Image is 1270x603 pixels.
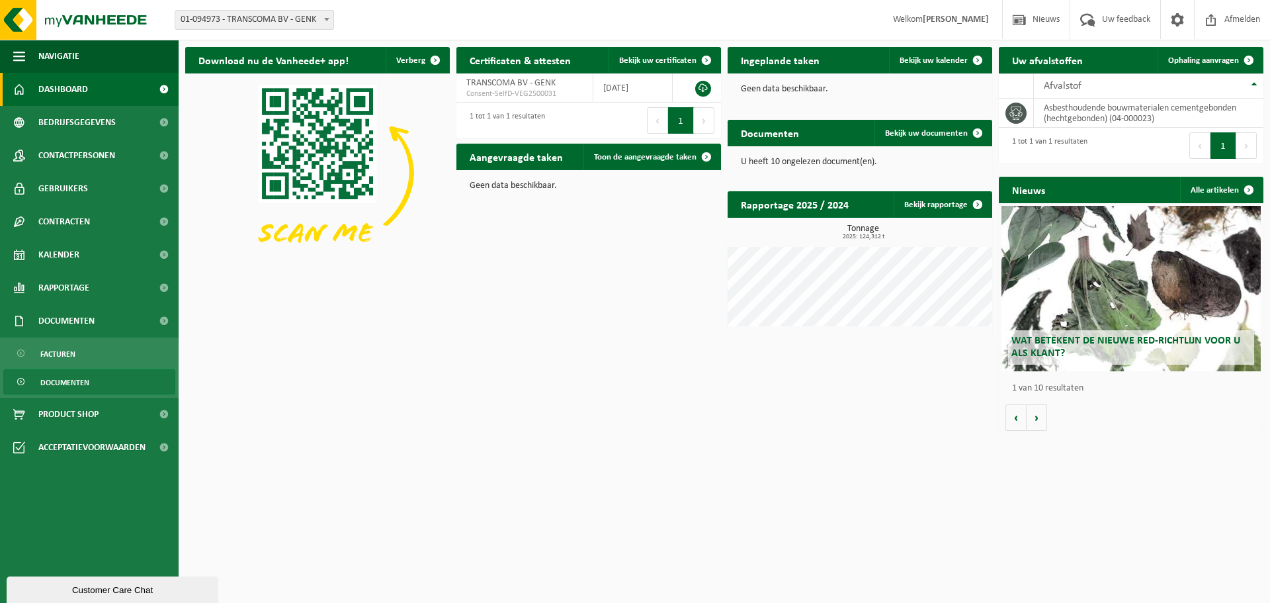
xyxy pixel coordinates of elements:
[647,107,668,134] button: Previous
[185,73,450,272] img: Download de VHEPlus App
[1210,132,1236,159] button: 1
[463,106,545,135] div: 1 tot 1 van 1 resultaten
[594,153,697,162] span: Toon de aangevraagde taken
[470,181,708,191] p: Geen data beschikbaar.
[3,341,175,366] a: Facturen
[1011,336,1240,359] span: Wat betekent de nieuwe RED-richtlijn voor u als klant?
[583,144,720,170] a: Toon de aangevraagde taken
[3,369,175,394] a: Documenten
[1158,47,1262,73] a: Ophaling aanvragen
[728,47,833,73] h2: Ingeplande taken
[1005,131,1087,160] div: 1 tot 1 van 1 resultaten
[1034,99,1263,128] td: asbesthoudende bouwmaterialen cementgebonden (hechtgebonden) (04-000023)
[885,129,968,138] span: Bekijk uw documenten
[999,47,1096,73] h2: Uw afvalstoffen
[1044,81,1081,91] span: Afvalstof
[38,40,79,73] span: Navigatie
[999,177,1058,203] h2: Nieuws
[7,574,221,603] iframe: chat widget
[466,89,583,99] span: Consent-SelfD-VEG2500031
[741,85,979,94] p: Geen data beschikbaar.
[894,191,991,218] a: Bekijk rapportage
[728,120,812,146] h2: Documenten
[466,78,556,88] span: TRANSCOMA BV - GENK
[923,15,989,24] strong: [PERSON_NAME]
[1001,206,1261,371] a: Wat betekent de nieuwe RED-richtlijn voor u als klant?
[1012,384,1257,393] p: 1 van 10 resultaten
[38,304,95,338] span: Documenten
[38,271,89,304] span: Rapportage
[900,56,968,65] span: Bekijk uw kalender
[728,191,862,217] h2: Rapportage 2025 / 2024
[40,342,75,367] span: Facturen
[38,139,115,172] span: Contactpersonen
[38,172,88,205] span: Gebruikers
[386,47,448,73] button: Verberg
[1168,56,1239,65] span: Ophaling aanvragen
[593,73,673,103] td: [DATE]
[874,120,991,146] a: Bekijk uw documenten
[38,205,90,238] span: Contracten
[619,56,697,65] span: Bekijk uw certificaten
[889,47,991,73] a: Bekijk uw kalender
[185,47,362,73] h2: Download nu de Vanheede+ app!
[38,73,88,106] span: Dashboard
[38,106,116,139] span: Bedrijfsgegevens
[734,234,992,240] span: 2025: 124,312 t
[1005,404,1027,431] button: Vorige
[38,238,79,271] span: Kalender
[694,107,714,134] button: Next
[40,370,89,395] span: Documenten
[609,47,720,73] a: Bekijk uw certificaten
[741,158,979,167] p: U heeft 10 ongelezen document(en).
[38,431,146,464] span: Acceptatievoorwaarden
[38,398,99,431] span: Product Shop
[1189,132,1210,159] button: Previous
[1027,404,1047,431] button: Volgende
[175,10,334,30] span: 01-094973 - TRANSCOMA BV - GENK
[1236,132,1257,159] button: Next
[668,107,694,134] button: 1
[456,47,584,73] h2: Certificaten & attesten
[396,56,425,65] span: Verberg
[1180,177,1262,203] a: Alle artikelen
[456,144,576,169] h2: Aangevraagde taken
[175,11,333,29] span: 01-094973 - TRANSCOMA BV - GENK
[734,224,992,240] h3: Tonnage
